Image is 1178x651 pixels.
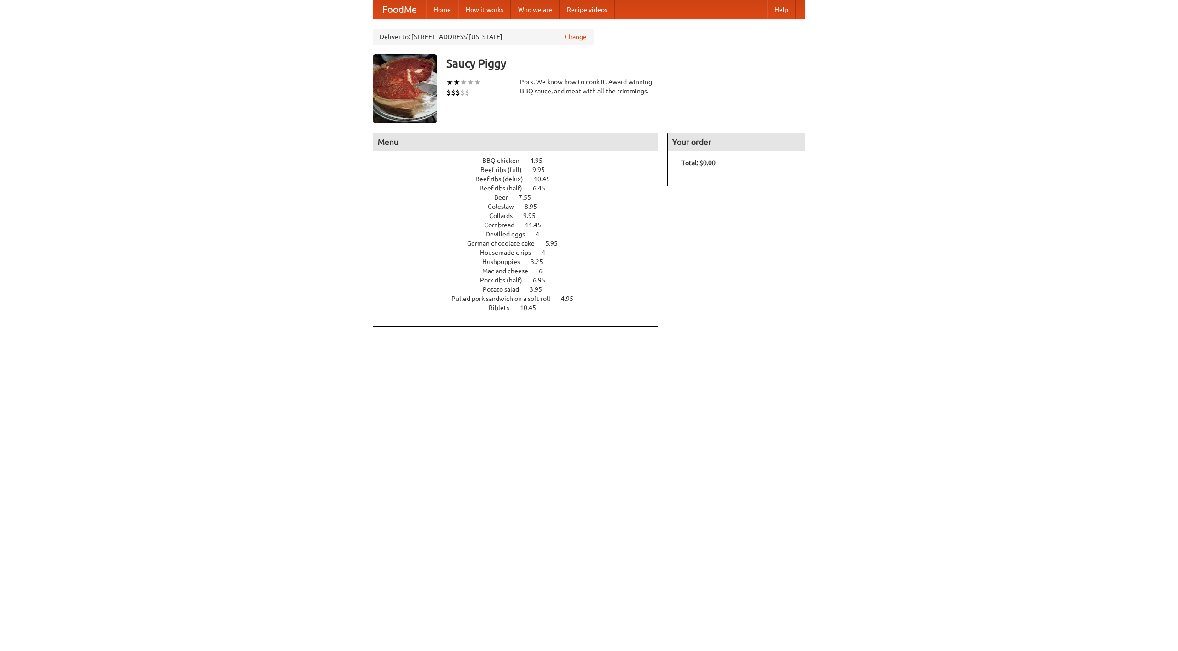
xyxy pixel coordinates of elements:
div: Deliver to: [STREET_ADDRESS][US_STATE] [373,29,594,45]
span: 6 [539,267,552,275]
span: 4.95 [561,295,583,302]
h3: Saucy Piggy [446,54,805,73]
a: Beef ribs (delux) 10.45 [475,175,567,183]
li: $ [465,87,469,98]
span: Riblets [489,304,519,311]
li: $ [460,87,465,98]
span: 3.95 [530,286,551,293]
a: Potato salad 3.95 [483,286,559,293]
a: BBQ chicken 4.95 [482,157,560,164]
h4: Your order [668,133,805,151]
span: 9.95 [523,212,545,219]
li: ★ [446,77,453,87]
span: 8.95 [525,203,546,210]
span: 4 [536,230,549,238]
span: German chocolate cake [467,240,544,247]
a: Beef ribs (half) 6.45 [479,184,562,192]
span: 10.45 [520,304,545,311]
li: $ [456,87,460,98]
a: Hushpuppies 3.25 [482,258,560,265]
a: Home [426,0,458,19]
a: Housemade chips 4 [480,249,562,256]
a: Cornbread 11.45 [484,221,558,229]
a: How it works [458,0,511,19]
span: Cornbread [484,221,524,229]
a: Pulled pork sandwich on a soft roll 4.95 [451,295,590,302]
span: Pulled pork sandwich on a soft roll [451,295,560,302]
span: Mac and cheese [482,267,537,275]
a: Change [565,32,587,41]
a: Devilled eggs 4 [485,230,556,238]
span: 4.95 [530,157,552,164]
span: Devilled eggs [485,230,534,238]
b: Total: $0.00 [681,159,716,167]
li: $ [451,87,456,98]
li: ★ [460,77,467,87]
a: Pork ribs (half) 6.95 [480,277,562,284]
span: 6.95 [533,277,554,284]
span: 9.95 [532,166,554,173]
a: Who we are [511,0,560,19]
div: Pork. We know how to cook it. Award-winning BBQ sauce, and meat with all the trimmings. [520,77,658,96]
span: Hushpuppies [482,258,529,265]
span: Pork ribs (half) [480,277,531,284]
span: Potato salad [483,286,528,293]
span: Collards [489,212,522,219]
a: Beer 7.55 [494,194,548,201]
li: ★ [467,77,474,87]
a: Help [767,0,796,19]
a: Beef ribs (full) 9.95 [480,166,562,173]
span: Beef ribs (half) [479,184,531,192]
a: Riblets 10.45 [489,304,553,311]
li: ★ [474,77,481,87]
span: 11.45 [525,221,550,229]
a: FoodMe [373,0,426,19]
a: Mac and cheese 6 [482,267,560,275]
span: Beef ribs (delux) [475,175,532,183]
a: Recipe videos [560,0,615,19]
a: Coleslaw 8.95 [488,203,554,210]
span: Housemade chips [480,249,540,256]
span: BBQ chicken [482,157,529,164]
a: Collards 9.95 [489,212,553,219]
span: Coleslaw [488,203,523,210]
span: 4 [542,249,554,256]
img: angular.jpg [373,54,437,123]
span: Beer [494,194,517,201]
li: $ [446,87,451,98]
span: Beef ribs (full) [480,166,531,173]
li: ★ [453,77,460,87]
span: 10.45 [534,175,559,183]
span: 6.45 [533,184,554,192]
span: 5.95 [545,240,567,247]
span: 7.55 [519,194,540,201]
h4: Menu [373,133,658,151]
span: 3.25 [531,258,552,265]
a: German chocolate cake 5.95 [467,240,575,247]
